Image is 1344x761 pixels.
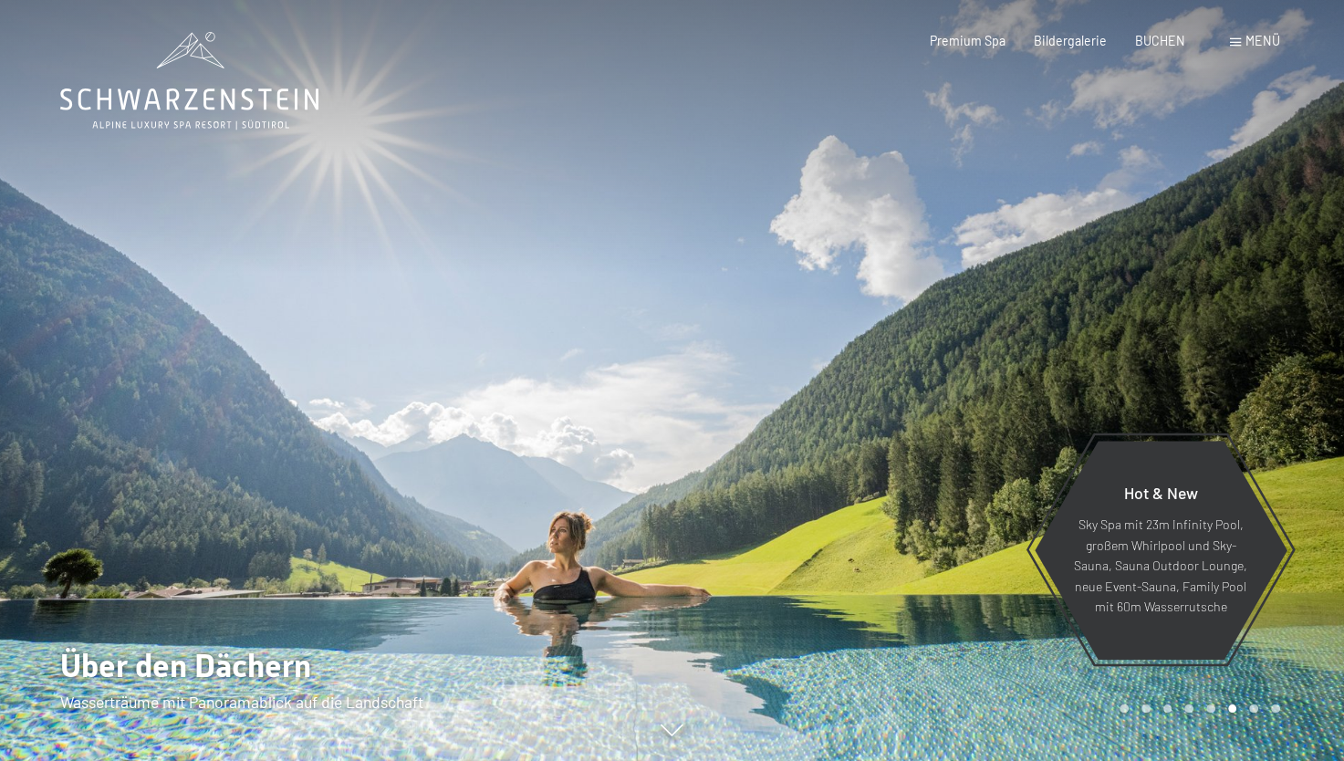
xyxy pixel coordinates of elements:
[1141,704,1151,714] div: Carousel Page 2
[1135,33,1185,48] a: BUCHEN
[1271,704,1280,714] div: Carousel Page 8
[1120,704,1129,714] div: Carousel Page 1
[1249,704,1258,714] div: Carousel Page 7
[1184,704,1193,714] div: Carousel Page 4
[1228,704,1237,714] div: Carousel Page 6 (Current Slide)
[1123,483,1197,503] span: Hot & New
[1033,440,1287,661] a: Hot & New Sky Spa mit 23m Infinity Pool, großem Whirlpool und Sky-Sauna, Sauna Outdoor Lounge, ne...
[930,33,1005,48] a: Premium Spa
[1034,33,1107,48] a: Bildergalerie
[1245,33,1280,48] span: Menü
[1113,704,1279,714] div: Carousel Pagination
[1206,704,1215,714] div: Carousel Page 5
[1073,515,1247,618] p: Sky Spa mit 23m Infinity Pool, großem Whirlpool und Sky-Sauna, Sauna Outdoor Lounge, neue Event-S...
[1163,704,1172,714] div: Carousel Page 3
